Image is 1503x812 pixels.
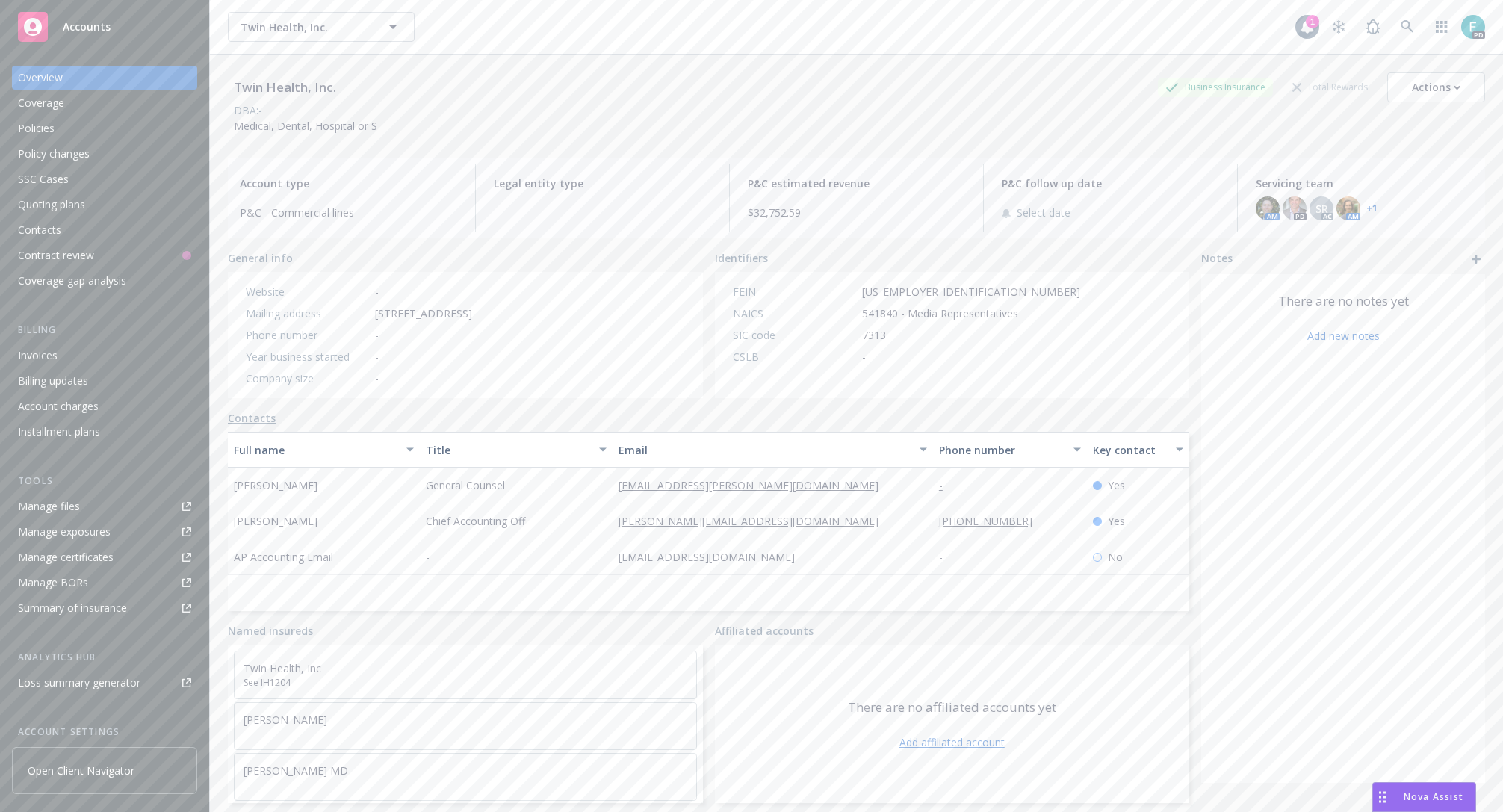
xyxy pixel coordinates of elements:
[939,442,1065,458] div: Phone number
[1387,72,1485,102] button: Actions
[1278,292,1409,310] span: There are no notes yet
[18,269,126,293] div: Coverage gap analysis
[228,432,420,468] button: Full name
[12,66,197,90] a: Overview
[18,91,64,115] div: Coverage
[228,12,415,42] button: Twin Health, Inc.
[862,306,1018,321] span: 541840 - Media Representatives
[244,763,348,778] a: [PERSON_NAME] MD
[375,371,379,386] span: -
[1158,78,1273,96] div: Business Insurance
[240,205,457,220] span: P&C - Commercial lines
[939,550,955,564] a: -
[12,91,197,115] a: Coverage
[18,66,63,90] div: Overview
[375,327,379,343] span: -
[939,478,955,492] a: -
[12,650,197,665] div: Analytics hub
[1108,477,1125,493] span: Yes
[1412,73,1460,102] div: Actions
[1108,513,1125,529] span: Yes
[1467,250,1485,268] a: add
[18,244,94,267] div: Contract review
[748,205,965,220] span: $32,752.59
[1306,15,1319,28] div: 1
[619,550,807,564] a: [EMAIL_ADDRESS][DOMAIN_NAME]
[426,442,589,458] div: Title
[18,596,127,620] div: Summary of insurance
[848,698,1056,716] span: There are no affiliated accounts yet
[234,119,377,133] span: Medical, Dental, Hospital or S
[862,284,1080,300] span: [US_EMPLOYER_IDENTIFICATION_NUMBER]
[18,420,100,444] div: Installment plans
[1108,549,1123,565] span: No
[715,250,768,266] span: Identifiers
[1201,250,1233,268] span: Notes
[939,514,1044,528] a: [PHONE_NUMBER]
[12,218,197,242] a: Contacts
[63,21,111,33] span: Accounts
[18,571,88,595] div: Manage BORs
[375,285,379,299] a: -
[228,78,342,97] div: Twin Health, Inc.
[1256,176,1473,191] span: Servicing team
[246,327,369,343] div: Phone number
[12,545,197,569] a: Manage certificates
[12,725,197,740] div: Account settings
[18,142,90,166] div: Policy changes
[1427,12,1457,42] a: Switch app
[619,514,890,528] a: [PERSON_NAME][EMAIL_ADDRESS][DOMAIN_NAME]
[933,432,1087,468] button: Phone number
[12,369,197,393] a: Billing updates
[12,474,197,489] div: Tools
[234,513,317,529] span: [PERSON_NAME]
[1256,196,1280,220] img: photo
[12,344,197,368] a: Invoices
[18,495,80,518] div: Manage files
[12,495,197,518] a: Manage files
[1336,196,1360,220] img: photo
[18,167,69,191] div: SSC Cases
[1392,12,1422,42] a: Search
[1366,204,1378,213] a: +1
[733,284,856,300] div: FEIN
[244,661,321,675] a: Twin Health, Inc
[1087,432,1189,468] button: Key contact
[228,623,313,639] a: Named insureds
[241,19,370,35] span: Twin Health, Inc.
[426,549,430,565] span: -
[234,477,317,493] span: [PERSON_NAME]
[12,571,197,595] a: Manage BORs
[1093,442,1167,458] div: Key contact
[1404,790,1463,803] span: Nova Assist
[18,193,85,217] div: Quoting plans
[862,327,886,343] span: 7313
[862,349,866,365] span: -
[18,369,88,393] div: Billing updates
[12,596,197,620] a: Summary of insurance
[28,763,134,778] span: Open Client Navigator
[619,478,890,492] a: [EMAIL_ADDRESS][PERSON_NAME][DOMAIN_NAME]
[1315,201,1328,217] span: SR
[246,306,369,321] div: Mailing address
[1002,176,1219,191] span: P&C follow up date
[246,349,369,365] div: Year business started
[733,349,856,365] div: CSLB
[12,117,197,140] a: Policies
[1017,205,1070,220] span: Select date
[18,545,114,569] div: Manage certificates
[246,284,369,300] div: Website
[899,734,1005,750] a: Add affiliated account
[1307,328,1380,344] a: Add new notes
[375,306,472,321] span: [STREET_ADDRESS]
[244,676,687,689] span: See IH1204
[715,623,814,639] a: Affiliated accounts
[12,520,197,544] a: Manage exposures
[240,176,457,191] span: Account type
[1358,12,1388,42] a: Report a Bug
[1324,12,1354,42] a: Stop snowing
[234,549,333,565] span: AP Accounting Email
[1373,783,1392,811] div: Drag to move
[18,394,99,418] div: Account charges
[733,327,856,343] div: SIC code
